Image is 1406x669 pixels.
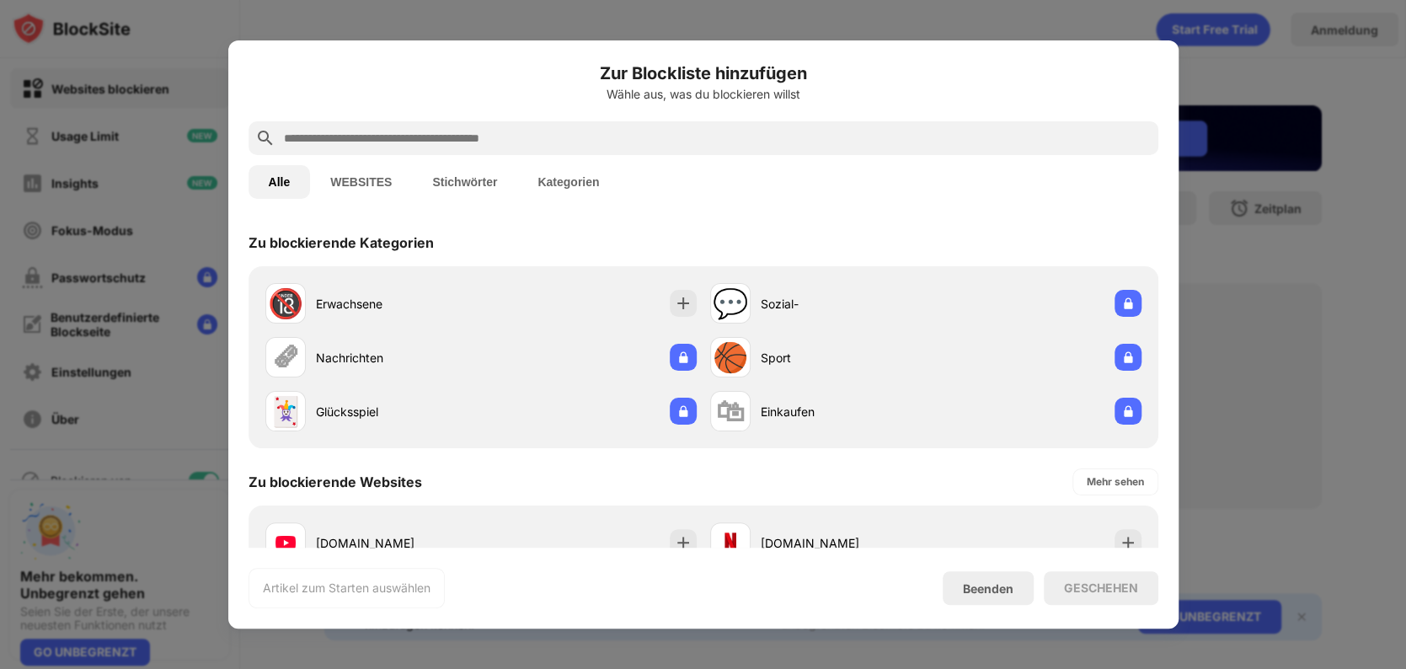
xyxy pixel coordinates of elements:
div: Mehr sehen [1087,474,1144,490]
div: 💬 [713,286,748,321]
div: [DOMAIN_NAME] [316,534,481,552]
div: 🏀 [713,340,748,375]
div: Glücksspiel [316,403,481,420]
div: 🃏 [268,394,303,429]
div: Artikel zum Starten auswählen [263,580,430,597]
div: Wähle aus, was du blockieren willst [249,88,1158,101]
div: 🔞 [268,286,303,321]
div: GESCHEHEN [1064,581,1138,595]
img: favicons [720,533,740,553]
h6: Zur Blockliste hinzufügen [249,61,1158,86]
div: 🛍 [716,394,745,429]
div: Beenden [963,581,1013,596]
div: Einkaufen [761,403,926,420]
div: Zu blockierende Websites [249,474,422,490]
button: WEBSITES [310,165,412,199]
div: [DOMAIN_NAME] [761,534,926,552]
div: Erwachsene [316,295,481,313]
img: favicons [275,533,296,553]
button: Stichwörter [412,165,517,199]
div: Zu blockierende Kategorien [249,234,434,251]
div: Nachrichten [316,349,481,367]
button: Kategorien [517,165,619,199]
div: Sozial- [761,295,926,313]
img: search.svg [255,128,275,148]
button: Alle [249,165,311,199]
div: 🗞 [271,340,300,375]
div: Sport [761,349,926,367]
